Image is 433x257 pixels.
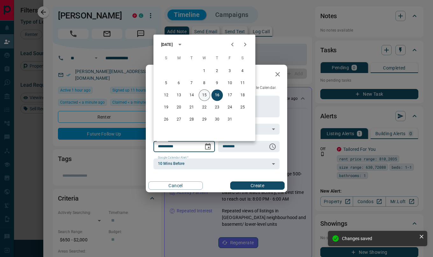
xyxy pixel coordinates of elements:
button: 2 [211,65,223,77]
div: [DATE] [161,42,173,48]
span: Sunday [160,52,172,65]
button: 8 [199,77,210,89]
button: 6 [173,77,185,89]
button: Previous month [226,38,239,51]
button: 3 [224,65,236,77]
button: 10 [224,77,236,89]
button: 27 [173,114,185,125]
button: 22 [199,102,210,113]
button: 9 [211,77,223,89]
span: Friday [224,52,236,65]
button: 17 [224,90,236,101]
button: 4 [237,65,248,77]
button: 7 [186,77,197,89]
label: Google Calendar Alert [158,156,188,160]
button: calendar view is open, switch to year view [174,39,185,50]
span: Thursday [211,52,223,65]
div: 10 Mins Before [153,158,280,169]
span: Wednesday [199,52,210,65]
button: 25 [237,102,248,113]
span: Saturday [237,52,248,65]
button: 14 [186,90,197,101]
button: 18 [237,90,248,101]
button: 24 [224,102,236,113]
button: 30 [211,114,223,125]
button: 20 [173,102,185,113]
button: 31 [224,114,236,125]
button: 1 [199,65,210,77]
button: Choose date, selected date is Oct 16, 2025 [202,140,214,153]
button: 28 [186,114,197,125]
span: Monday [173,52,185,65]
button: 26 [160,114,172,125]
button: Create [230,181,285,190]
button: 19 [160,102,172,113]
button: 15 [199,90,210,101]
button: 5 [160,77,172,89]
button: 11 [237,77,248,89]
button: 23 [211,102,223,113]
div: Changes saved [342,236,416,241]
button: 16 [211,90,223,101]
button: 13 [173,90,185,101]
span: Tuesday [186,52,197,65]
button: Choose time, selected time is 6:00 AM [266,140,279,153]
button: 29 [199,114,210,125]
button: Next month [239,38,252,51]
button: 21 [186,102,197,113]
button: Cancel [148,181,203,190]
h2: New Task [146,65,189,85]
button: 12 [160,90,172,101]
